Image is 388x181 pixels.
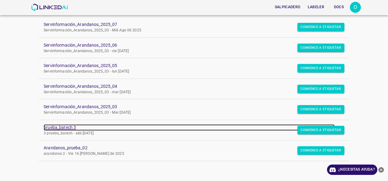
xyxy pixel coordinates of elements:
img: Linked AI [31,4,68,11]
button: Labeler [305,2,327,12]
button: Salpicadero [272,2,303,12]
p: Servinformación_Arandanos_2025_03 - lun [DATE] [44,69,335,74]
p: 3 prueba_batech - sáb [DATE] [44,131,335,136]
a: Salpicadero [271,1,304,13]
a: Servinformación_Arandanos_2025_07 [44,21,335,28]
a: ¿Necesitas ayuda? [327,165,377,175]
button: Comience a etiquetar [297,126,344,134]
a: Servinformación_Arandanos_2025_04 [44,83,335,90]
button: Comience a etiquetar [297,23,344,31]
p: Servinformación_Arandanos_2025_03 - Mar [DATE] [44,110,335,115]
button: Comience a etiquetar [297,85,344,93]
button: Comience a etiquetar [297,64,344,73]
a: Labeler [304,1,328,13]
button: close-help [377,165,385,175]
p: Servinformación_Arandanos_2025_03 - mar [DATE] [44,90,335,95]
button: Docs [329,2,349,12]
a: Servinformación_Arandanos_2025_06 [44,42,335,48]
a: Servinformación_Arandanos_2025_05 [44,62,335,69]
button: Comience a etiquetar [297,146,344,155]
a: Arandanos_prueba_02 [44,145,335,151]
a: Servinformación_Arandanos_2025_03 [44,104,335,110]
button: Abrir configuración [350,2,361,13]
button: Comience a etiquetar [297,105,344,114]
a: Docs [328,1,350,13]
font: ¿Necesitas ayuda? [338,166,375,173]
a: prueba_batech 3 [44,124,335,131]
p: Servinformación_Arandanos_2025_03 - vie [DATE] [44,48,335,54]
div: O [350,2,361,13]
p: Servinformación_Arandanos_2025_03 - Mié Ago 06 2025 [44,28,335,33]
p: arandonos 2 - Vie 16 [PERSON_NAME] de 2025 [44,151,335,157]
button: Comience a etiquetar [297,44,344,52]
